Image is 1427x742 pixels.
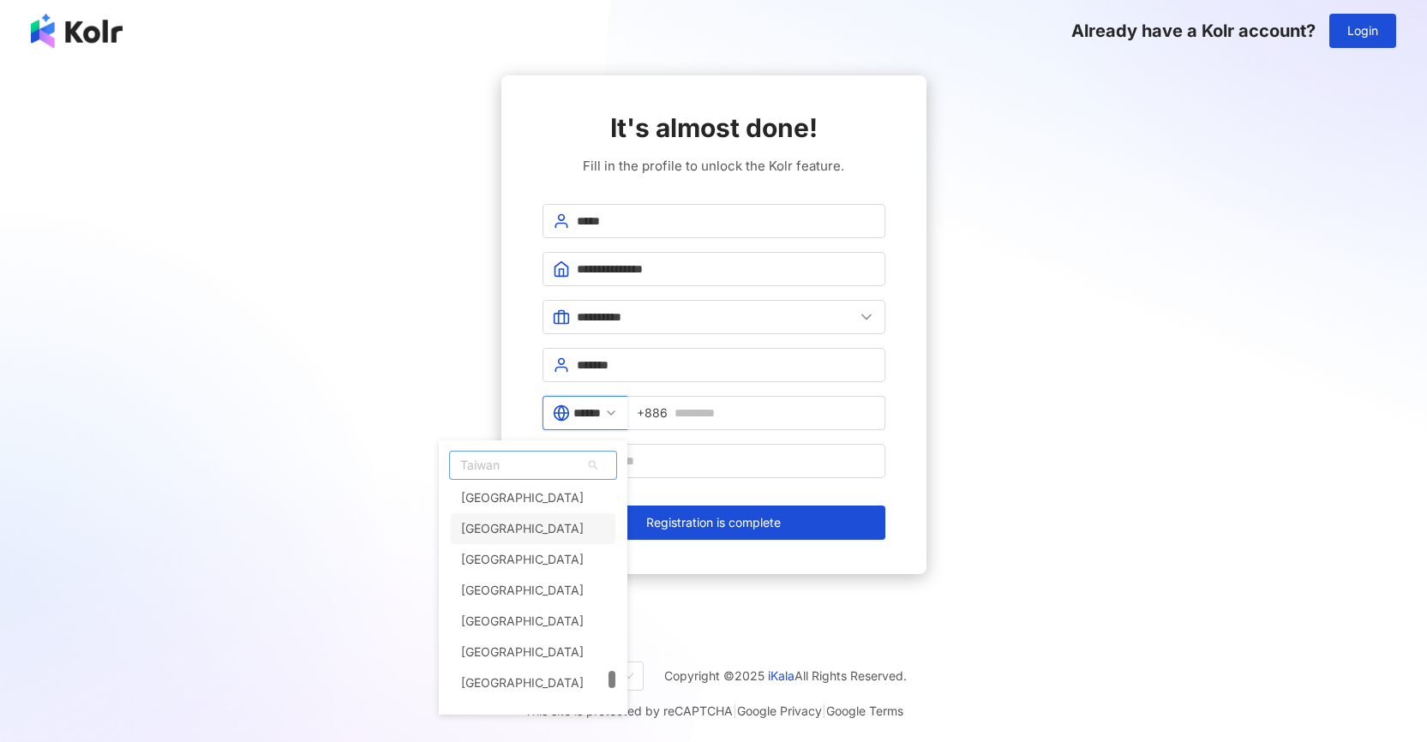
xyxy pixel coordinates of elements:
div: [GEOGRAPHIC_DATA] [461,667,584,698]
span: +886 [637,404,668,422]
span: Registration is complete [646,516,781,530]
button: Registration is complete [543,506,885,540]
span: Login [1347,24,1378,38]
div: United Kingdom [451,698,615,729]
button: Login [1329,14,1396,48]
a: Google Privacy [737,703,822,718]
span: Fill in the profile to unlock the Kolr feature. [583,156,844,177]
div: [GEOGRAPHIC_DATA] [461,637,584,667]
span: Taiwan [450,452,616,479]
div: Uganda [451,606,615,637]
span: Already have a Kolr account? [1071,21,1316,41]
div: [GEOGRAPHIC_DATA] [461,606,584,637]
img: logo [31,14,123,48]
span: It's almost done! [610,110,818,146]
span: | [733,703,737,718]
div: United Arab Emirates [451,667,615,698]
div: Ukraine [451,637,615,667]
div: Turkey [451,482,615,513]
div: Turks and Caicos Islands [451,544,615,575]
div: [GEOGRAPHIC_DATA] [461,513,584,544]
div: Turkmenistan [451,513,615,544]
a: Google Terms [826,703,903,718]
div: [GEOGRAPHIC_DATA] [461,544,584,575]
a: iKala [768,668,794,683]
span: Copyright © 2025 All Rights Reserved. [664,666,907,686]
div: [GEOGRAPHIC_DATA] [461,698,584,729]
span: | [822,703,826,718]
span: This site is protected by reCAPTCHA [525,701,903,721]
div: Tuvalu [451,575,615,606]
div: [GEOGRAPHIC_DATA] [461,482,584,513]
div: [GEOGRAPHIC_DATA] [461,575,584,606]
